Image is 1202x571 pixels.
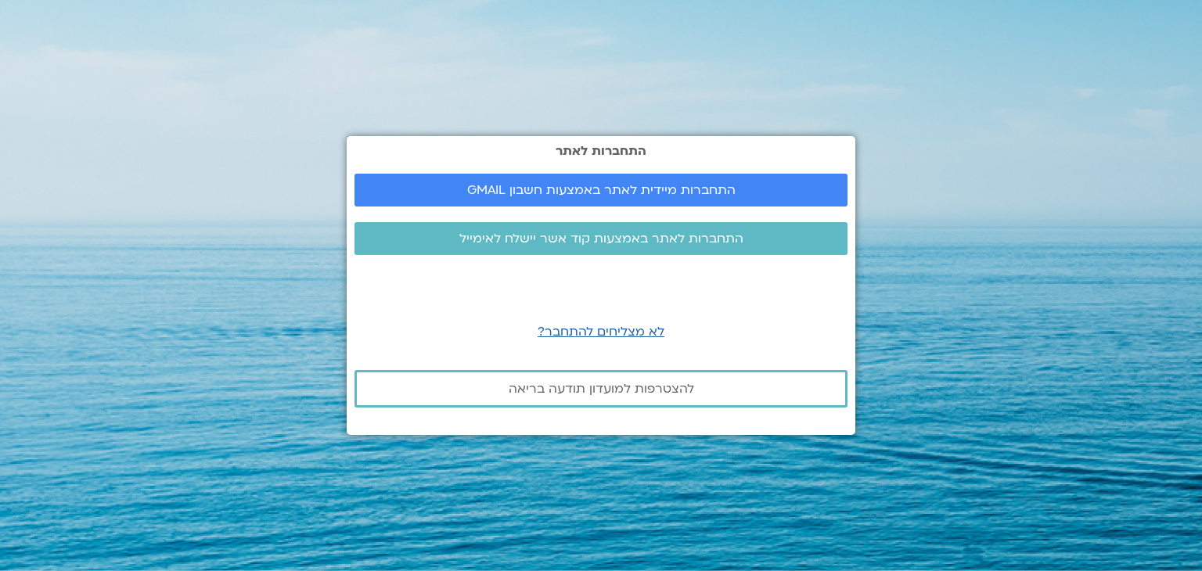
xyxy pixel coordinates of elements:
[354,174,848,206] a: התחברות מיידית לאתר באמצעות חשבון GMAIL
[467,183,736,197] span: התחברות מיידית לאתר באמצעות חשבון GMAIL
[354,370,848,408] a: להצטרפות למועדון תודעה בריאה
[354,222,848,255] a: התחברות לאתר באמצעות קוד אשר יישלח לאימייל
[459,232,743,246] span: התחברות לאתר באמצעות קוד אשר יישלח לאימייל
[538,323,664,340] a: לא מצליחים להתחבר?
[509,382,694,396] span: להצטרפות למועדון תודעה בריאה
[354,144,848,158] h2: התחברות לאתר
